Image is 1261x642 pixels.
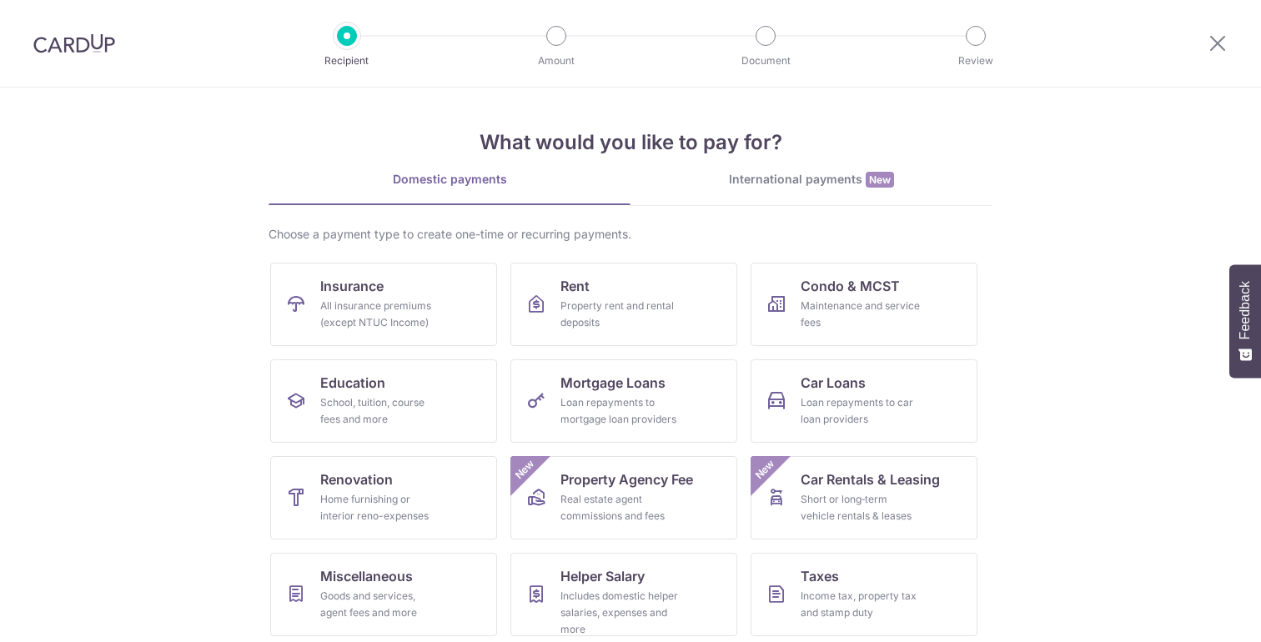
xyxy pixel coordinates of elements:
div: Property rent and rental deposits [560,298,681,331]
div: Income tax, property tax and stamp duty [801,588,921,621]
h4: What would you like to pay for? [269,128,992,158]
a: RenovationHome furnishing or interior reno-expenses [270,456,497,539]
p: Document [704,53,827,69]
p: Amount [495,53,618,69]
div: Home furnishing or interior reno-expenses [320,491,440,524]
a: Car LoansLoan repayments to car loan providers [751,359,977,443]
div: Choose a payment type to create one-time or recurring payments. [269,226,992,243]
a: Helper SalaryIncludes domestic helper salaries, expenses and more [510,553,737,636]
span: New [751,456,779,484]
div: Domestic payments [269,171,630,188]
p: Recipient [285,53,409,69]
div: School, tuition, course fees and more [320,394,440,428]
div: Includes domestic helper salaries, expenses and more [560,588,681,638]
a: MiscellaneousGoods and services, agent fees and more [270,553,497,636]
span: Education [320,373,385,393]
div: Real estate agent commissions and fees [560,491,681,524]
span: Car Rentals & Leasing [801,469,940,489]
div: Short or long‑term vehicle rentals & leases [801,491,921,524]
span: New [511,456,539,484]
span: Rent [560,276,590,296]
span: Mortgage Loans [560,373,666,393]
div: All insurance premiums (except NTUC Income) [320,298,440,331]
span: Insurance [320,276,384,296]
img: CardUp [33,33,115,53]
span: Helper Salary [560,566,645,586]
div: Goods and services, agent fees and more [320,588,440,621]
a: InsuranceAll insurance premiums (except NTUC Income) [270,263,497,346]
a: Mortgage LoansLoan repayments to mortgage loan providers [510,359,737,443]
button: Feedback - Show survey [1229,264,1261,378]
span: New [866,172,894,188]
div: Loan repayments to mortgage loan providers [560,394,681,428]
a: Car Rentals & LeasingShort or long‑term vehicle rentals & leasesNew [751,456,977,539]
a: EducationSchool, tuition, course fees and more [270,359,497,443]
div: International payments [630,171,992,188]
span: Miscellaneous [320,566,413,586]
a: TaxesIncome tax, property tax and stamp duty [751,553,977,636]
span: Feedback [1238,281,1253,339]
a: RentProperty rent and rental deposits [510,263,737,346]
div: Loan repayments to car loan providers [801,394,921,428]
span: Renovation [320,469,393,489]
p: Review [914,53,1037,69]
a: Condo & MCSTMaintenance and service fees [751,263,977,346]
span: Car Loans [801,373,866,393]
span: Taxes [801,566,839,586]
span: Condo & MCST [801,276,900,296]
div: Maintenance and service fees [801,298,921,331]
span: Property Agency Fee [560,469,693,489]
a: Property Agency FeeReal estate agent commissions and feesNew [510,456,737,539]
